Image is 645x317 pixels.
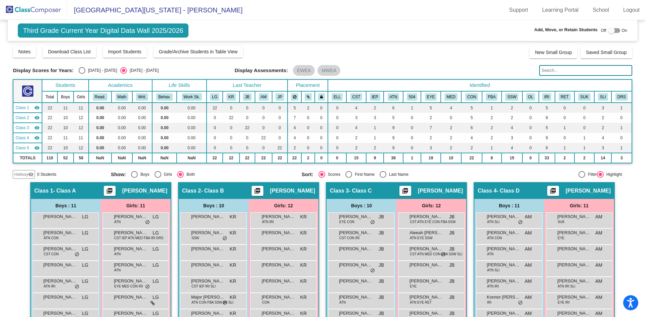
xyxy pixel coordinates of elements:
td: 0 [403,133,421,143]
th: Lauren Goertz [207,91,223,103]
th: Academics [89,80,152,91]
td: 1 [403,153,421,163]
td: 0.00 [132,103,152,113]
td: 22 [255,133,272,143]
td: 4 [441,103,462,113]
td: 9 [366,153,384,163]
td: 0.00 [112,103,132,113]
td: 0.00 [112,143,132,153]
td: 0 [315,113,328,123]
td: 22 [207,153,223,163]
td: 0 [315,123,328,133]
td: 22 [272,143,288,153]
td: Kiera Raymond - Class B [13,113,42,123]
td: 0 [272,133,288,143]
td: 0 [328,123,346,133]
mat-icon: picture_as_pdf [105,188,114,197]
a: Learning Portal [537,5,584,15]
th: Counseling/Therapy/Social Work [502,91,523,103]
mat-icon: picture_as_pdf [401,188,409,197]
button: SUK [578,93,590,101]
td: 0 [611,133,632,143]
th: Functional Behavior Assessment/BIP [482,91,502,103]
span: Third Grade Current Year Digital Data Wall 2025/2026 [18,23,188,38]
button: Read. [93,93,107,101]
td: 0 [315,133,328,143]
td: 0 [522,123,539,133]
button: Download Class List [43,46,96,58]
button: EYE [425,93,437,101]
td: 22 [42,133,57,143]
span: Import Students [108,49,141,54]
td: 5 [461,103,482,113]
td: 5 [384,113,403,123]
td: 22 [42,103,57,113]
td: 0 [611,113,632,123]
td: 0 [223,133,239,143]
button: JB [243,93,252,101]
td: 19 [421,153,440,163]
th: Life Skills [152,80,207,91]
td: 1 [611,143,632,153]
td: 0.00 [89,143,112,153]
td: 4 [594,133,611,143]
button: RET [559,93,571,101]
button: LG [210,93,219,101]
td: 0.00 [177,123,206,133]
div: [DATE] - [DATE] [85,67,117,73]
td: 10 [57,123,73,133]
td: 11 [74,103,89,113]
td: 9 [384,133,403,143]
td: TOTALS [13,153,42,163]
td: 0.00 [89,123,112,133]
td: 0 [301,143,315,153]
td: 0 [328,133,346,143]
td: 0.00 [152,123,177,133]
button: FBA [486,93,498,101]
td: 2 [346,143,366,153]
td: 11 [74,133,89,143]
td: 6 [384,103,403,113]
td: 0.00 [152,143,177,153]
td: 9 [384,123,403,133]
td: 3 [421,143,440,153]
td: 11 [57,103,73,113]
th: Kiera Raymond [223,91,239,103]
td: 52 [57,153,73,163]
td: 0.00 [177,113,206,123]
button: Notes [13,46,36,58]
button: Grade/Archive Students in Table View [154,46,243,58]
th: Dr. Sloane [611,91,632,103]
span: Class 1 [15,105,29,111]
th: Conners Completed [461,91,482,103]
td: 0 [522,143,539,153]
td: 22 [223,113,239,123]
th: Identified [328,80,632,91]
td: 0 [223,123,239,133]
td: 0.00 [152,133,177,143]
td: 0 [555,103,574,113]
td: 2 [301,103,315,113]
td: 0 [403,143,421,153]
td: 33 [539,153,555,163]
button: 504 [407,93,418,101]
th: Alison Matelski [255,91,272,103]
td: 0 [555,133,574,143]
td: 0 [301,123,315,133]
td: 58 [74,153,89,163]
td: 0 [240,113,255,123]
td: 22 [42,113,57,123]
td: 38 [384,153,403,163]
td: 6 [461,123,482,133]
td: 0 [255,103,272,113]
button: Behav. [156,93,172,101]
td: 6 [539,143,555,153]
td: 22 [272,153,288,163]
button: ATN [388,93,399,101]
button: Import Students [103,46,147,58]
td: 0 [301,113,315,123]
td: 1 [611,123,632,133]
th: Step Up Kindergarten [574,91,594,103]
th: Individualized Education Plan [366,91,384,103]
td: 0 [272,123,288,133]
